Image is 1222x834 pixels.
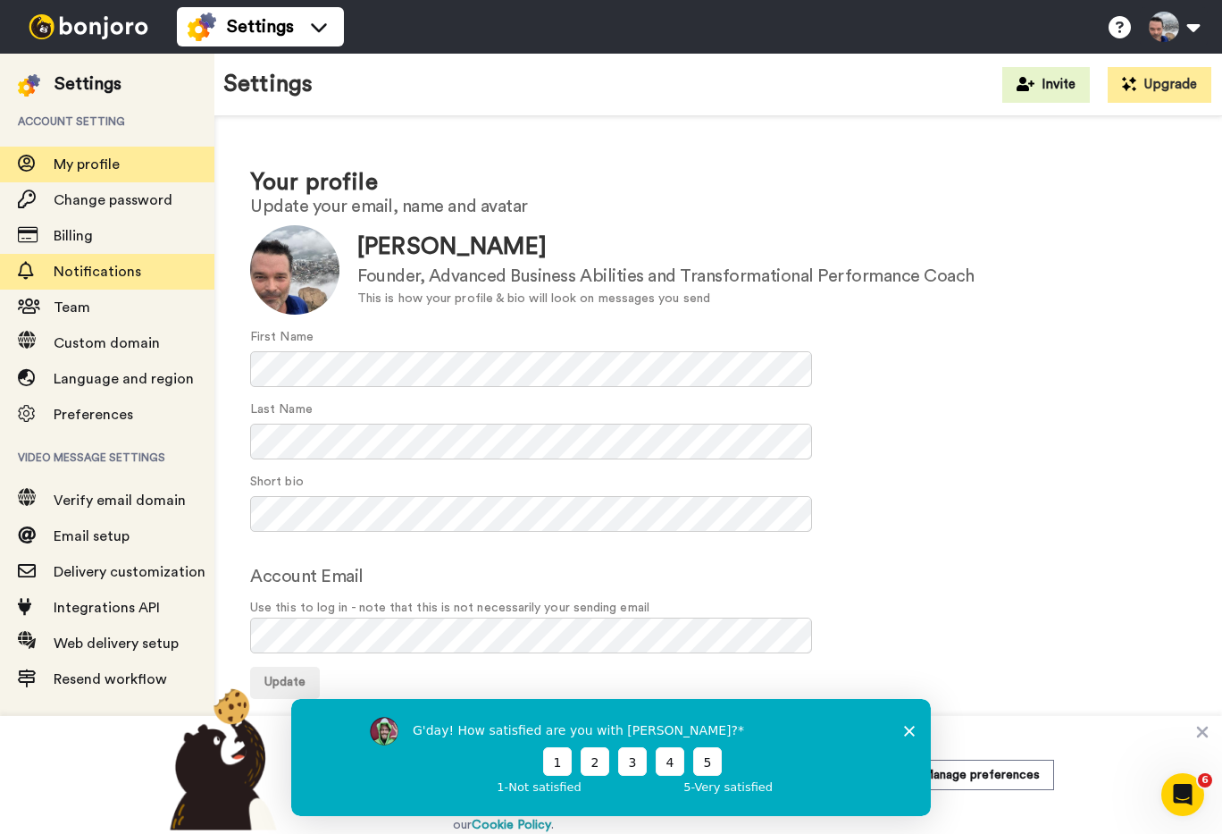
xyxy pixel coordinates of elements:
iframe: Intercom live chat [1161,773,1204,816]
img: bear-with-cookie.png [154,687,286,830]
p: By choosing to Accept and continuing to use our website, you agree to our . [294,798,713,834]
span: Verify email domain [54,493,186,508]
span: My profile [54,157,120,172]
img: settings-colored.svg [18,74,40,97]
label: Short bio [250,473,304,492]
button: Manage preferences [908,760,1054,790]
button: Update [250,667,320,699]
img: settings-colored.svg [188,13,216,41]
span: Delivery customization [54,565,205,579]
span: Update [264,676,305,688]
span: Change password [54,193,172,207]
span: 6 [1198,773,1212,788]
h2: Update your email, name and avatar [250,197,1186,216]
span: Custom domain [54,336,160,350]
div: [PERSON_NAME] [357,231,975,264]
div: Founder, Advanced Business Abilities and Transformational Performance Coach [357,264,975,290]
label: Account Email [250,563,364,590]
img: bj-logo-header-white.svg [21,14,155,39]
iframe: Survey by Grant from Bonjoro [291,699,931,816]
button: Upgrade [1108,67,1211,103]
label: First Name [250,328,314,347]
span: Billing [54,229,93,243]
h1: Your profile [250,170,1186,196]
span: Settings [227,14,294,39]
a: Cookie Policy [472,819,551,831]
h1: Settings [223,72,313,97]
span: Use this to log in - note that this is not necessarily your sending email [250,599,1186,618]
span: Language and region [54,372,194,386]
span: Notifications [54,265,141,279]
span: Preferences [54,408,133,422]
span: Email setup [54,529,130,543]
span: Resend workflow [54,672,167,687]
div: This is how your profile & bio will look on messages you send [357,290,975,308]
label: Last Name [250,400,313,419]
span: Integrations API [54,601,160,615]
span: Web delivery setup [54,636,179,651]
span: Team [54,300,90,315]
button: Invite [1002,67,1090,103]
div: Settings [54,72,121,97]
